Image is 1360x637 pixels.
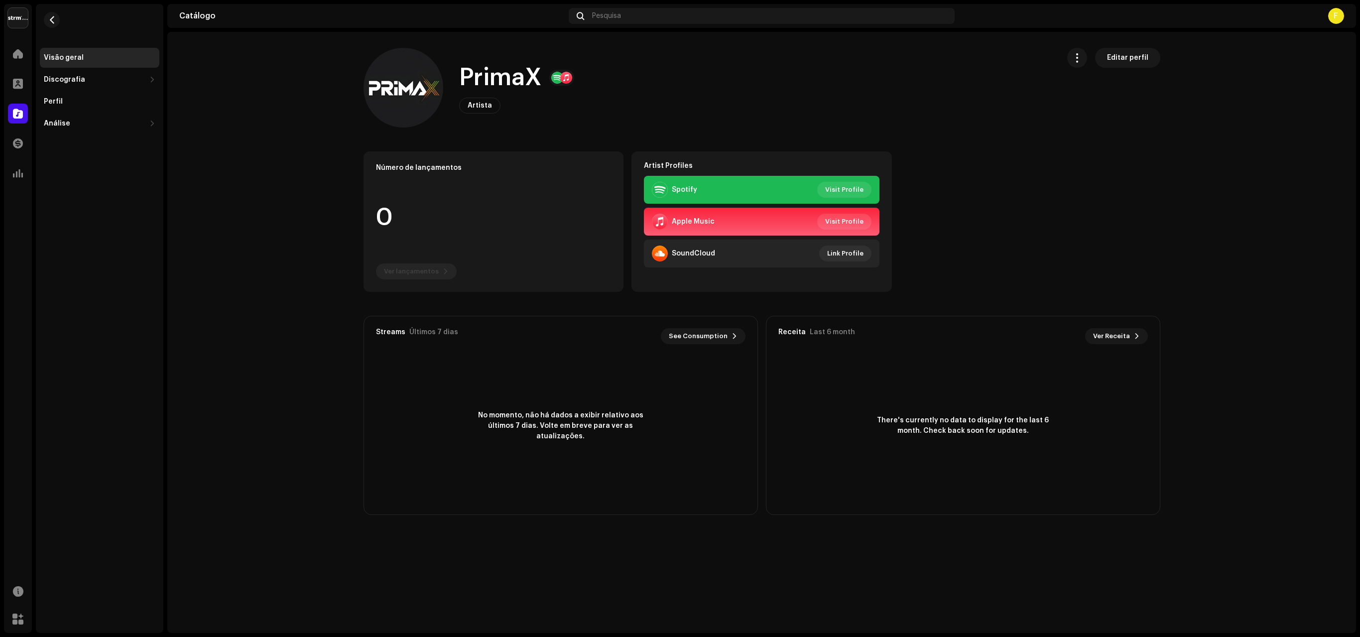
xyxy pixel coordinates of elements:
div: Análise [44,120,70,127]
div: Discografia [44,76,85,84]
div: Catálogo [179,12,565,20]
div: Last 6 month [810,328,855,336]
div: SoundCloud [672,250,715,257]
button: Ver Receita [1085,328,1148,344]
re-m-nav-dropdown: Discografia [40,70,159,90]
div: Perfil [44,98,63,106]
button: Visit Profile [817,182,871,198]
button: Visit Profile [817,214,871,230]
re-m-nav-dropdown: Análise [40,114,159,133]
div: F [1328,8,1344,24]
strong: Artist Profiles [644,162,693,170]
img: 408b884b-546b-4518-8448-1008f9c76b02 [8,8,28,28]
span: See Consumption [669,326,728,346]
div: Apple Music [672,218,715,226]
div: Spotify [672,186,697,194]
span: Visit Profile [825,180,864,200]
span: Artista [468,102,492,109]
re-m-nav-item: Visão geral [40,48,159,68]
span: Visit Profile [825,212,864,232]
div: Streams [376,328,405,336]
re-o-card-data: Número de lançamentos [364,151,624,292]
span: No momento, não há dados a exibir relativo aos últimos 7 dias. Volte em breve para ver as atualiz... [471,410,650,442]
span: Pesquisa [592,12,621,20]
span: Ver Receita [1093,326,1130,346]
div: Visão geral [44,54,84,62]
span: There's currently no data to display for the last 6 month. Check back soon for updates. [873,415,1053,436]
button: Link Profile [819,246,871,261]
re-m-nav-item: Perfil [40,92,159,112]
span: Link Profile [827,244,864,263]
span: Editar perfil [1107,48,1148,68]
h1: PrimaX [459,62,541,94]
button: Editar perfil [1095,48,1160,68]
div: Últimos 7 dias [409,328,458,336]
button: See Consumption [661,328,745,344]
img: 02fbd57b-ab41-4848-b895-091374bdc72c [364,48,443,127]
div: Receita [778,328,806,336]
